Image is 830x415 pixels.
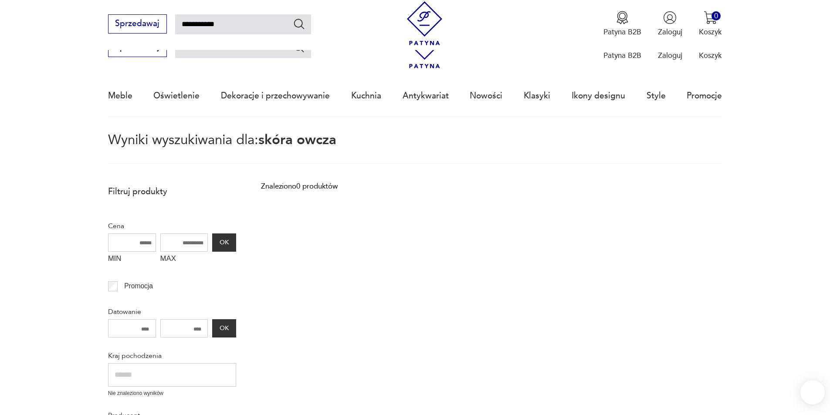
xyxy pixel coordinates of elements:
img: Ikonka użytkownika [663,11,677,24]
p: Kraj pochodzenia [108,350,236,361]
p: Promocja [124,280,153,292]
a: Oświetlenie [153,76,200,116]
button: Zaloguj [658,11,682,37]
img: Patyna - sklep z meblami i dekoracjami vintage [403,1,447,45]
a: Antykwariat [403,76,449,116]
a: Meble [108,76,132,116]
p: Datowanie [108,306,236,317]
a: Ikony designu [572,76,625,116]
p: Patyna B2B [603,27,641,37]
button: Szukaj [293,17,305,30]
label: MIN [108,252,156,268]
p: Patyna B2B [603,51,641,61]
a: Ikona medaluPatyna B2B [603,11,641,37]
a: Promocje [687,76,722,116]
img: Ikona medalu [616,11,629,24]
button: Sprzedawaj [108,14,167,34]
p: Zaloguj [658,51,682,61]
a: Klasyki [524,76,550,116]
a: Dekoracje i przechowywanie [221,76,330,116]
div: Znaleziono 0 produktów [261,181,338,192]
button: Szukaj [293,41,305,54]
p: Wyniki wyszukiwania dla: [108,134,722,164]
img: Ikona koszyka [704,11,717,24]
p: Koszyk [699,51,722,61]
p: Koszyk [699,27,722,37]
iframe: Smartsupp widget button [800,380,825,405]
button: Patyna B2B [603,11,641,37]
a: Sprzedawaj [108,21,167,28]
p: Filtruj produkty [108,186,236,197]
div: 0 [711,11,721,20]
button: 0Koszyk [699,11,722,37]
a: Style [647,76,666,116]
span: skóra owcza [258,131,336,149]
button: OK [212,319,236,337]
p: Cena [108,220,236,232]
label: MAX [160,252,208,268]
button: OK [212,233,236,252]
a: Nowości [470,76,502,116]
p: Nie znaleziono wyników [108,389,236,398]
a: Sprzedawaj [108,44,167,51]
p: Zaloguj [658,27,682,37]
a: Kuchnia [351,76,381,116]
